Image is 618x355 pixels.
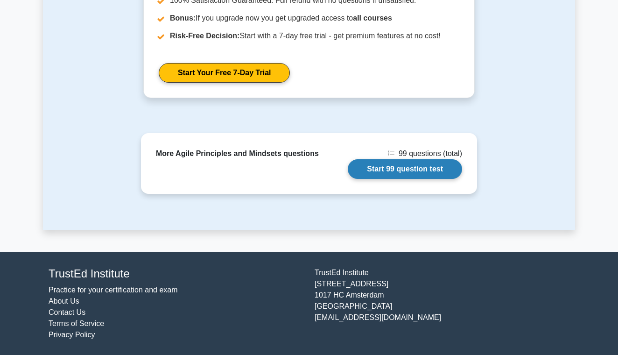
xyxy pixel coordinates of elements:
[49,297,79,305] a: About Us
[49,267,303,281] h4: TrustEd Institute
[49,331,95,339] a: Privacy Policy
[159,63,290,83] a: Start Your Free 7-Day Trial
[309,267,575,341] div: TrustEd Institute [STREET_ADDRESS] 1017 HC Amsterdam [GEOGRAPHIC_DATA] [EMAIL_ADDRESS][DOMAIN_NAME]
[49,319,104,327] a: Terms of Service
[49,308,85,316] a: Contact Us
[348,159,462,179] a: Start 99 question test
[49,286,178,294] a: Practice for your certification and exam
